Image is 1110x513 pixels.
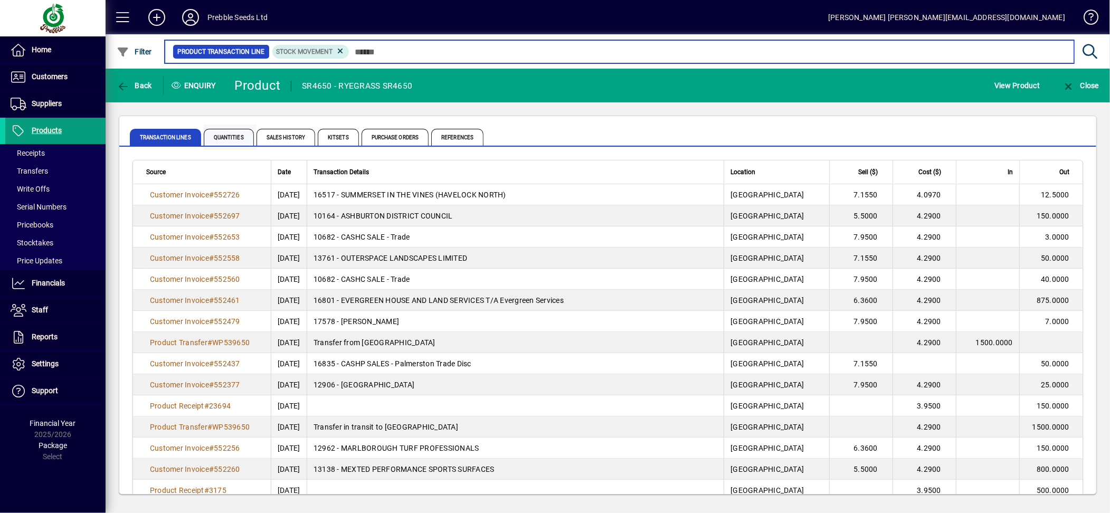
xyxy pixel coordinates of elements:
td: 4.2900 [893,248,956,269]
span: 7.0000 [1046,317,1070,326]
span: [GEOGRAPHIC_DATA] [730,444,804,452]
span: Customer Invoice [150,296,209,305]
td: 4.2900 [893,226,956,248]
button: Add [140,8,174,27]
span: 150.0000 [1037,402,1069,410]
span: Customers [32,72,68,81]
a: Price Updates [5,252,106,270]
span: # [207,338,212,347]
span: [GEOGRAPHIC_DATA] [730,254,804,262]
span: 552726 [214,191,240,199]
span: 1500.0000 [976,338,1013,347]
app-page-header-button: Close enquiry [1051,76,1110,95]
span: # [209,191,214,199]
span: Customer Invoice [150,359,209,368]
td: 6.3600 [829,290,893,311]
td: [DATE] [271,353,307,374]
button: Back [114,76,155,95]
a: Financials [5,270,106,297]
span: 1500.0000 [1032,423,1069,431]
a: Product Receipt#3175 [146,484,230,496]
td: 17578 - [PERSON_NAME] [307,311,724,332]
span: Transaction Details [314,166,369,178]
span: # [209,254,214,262]
td: 4.2900 [893,311,956,332]
span: Kitsets [318,129,359,146]
span: [GEOGRAPHIC_DATA] [730,381,804,389]
a: Pricebooks [5,216,106,234]
span: # [209,233,214,241]
span: References [431,129,483,146]
span: [GEOGRAPHIC_DATA] [730,465,804,473]
span: 552461 [214,296,240,305]
span: # [209,317,214,326]
a: Staff [5,297,106,324]
span: Close [1062,81,1099,90]
span: 552260 [214,465,240,473]
span: [GEOGRAPHIC_DATA] [730,402,804,410]
a: Settings [5,351,106,377]
td: [DATE] [271,332,307,353]
td: 12962 - MARLBOROUGH TURF PROFESSIONALS [307,438,724,459]
span: Stocktakes [11,239,53,247]
td: 7.1550 [829,248,893,269]
span: Product Transfer [150,338,207,347]
td: 4.2900 [893,438,956,459]
span: 552479 [214,317,240,326]
span: 500.0000 [1037,486,1069,495]
a: Customer Invoice#552461 [146,294,244,306]
span: Customer Invoice [150,254,209,262]
span: Package [39,441,67,450]
td: 10682 - CASHC SALE - Trade [307,226,724,248]
div: Location [730,166,823,178]
td: Transfer from [GEOGRAPHIC_DATA] [307,332,724,353]
a: Customer Invoice#552479 [146,316,244,327]
td: [DATE] [271,374,307,395]
span: 23694 [209,402,231,410]
td: 6.3600 [829,438,893,459]
td: 7.1550 [829,353,893,374]
span: 50.0000 [1041,359,1069,368]
span: Customer Invoice [150,275,209,283]
a: Stocktakes [5,234,106,252]
button: View Product [992,76,1042,95]
td: [DATE] [271,480,307,501]
span: Write Offs [11,185,50,193]
td: Transfer in transit to [GEOGRAPHIC_DATA] [307,416,724,438]
td: 10682 - CASHC SALE - Trade [307,269,724,290]
span: Serial Numbers [11,203,67,211]
span: Financials [32,279,65,287]
span: [GEOGRAPHIC_DATA] [730,233,804,241]
td: 5.5000 [829,205,893,226]
span: Customer Invoice [150,191,209,199]
td: [DATE] [271,184,307,205]
span: Sales History [257,129,315,146]
span: Source [146,166,166,178]
div: Prebble Seeds Ltd [207,9,268,26]
button: Profile [174,8,207,27]
span: Staff [32,306,48,314]
span: Sell ($) [858,166,878,178]
span: # [209,359,214,368]
a: Knowledge Base [1076,2,1097,36]
a: Customer Invoice#552377 [146,379,244,391]
span: 552697 [214,212,240,220]
span: Transaction Lines [130,129,201,146]
span: Back [117,81,152,90]
span: Purchase Orders [362,129,429,146]
td: 5.5000 [829,459,893,480]
div: [PERSON_NAME] [PERSON_NAME][EMAIL_ADDRESS][DOMAIN_NAME] [828,9,1065,26]
td: 16801 - EVERGREEN HOUSE AND LAND SERVICES T/A Evergreen Services [307,290,724,311]
a: Product Receipt#23694 [146,400,234,412]
span: [GEOGRAPHIC_DATA] [730,338,804,347]
td: 3.9500 [893,395,956,416]
td: 4.2900 [893,332,956,353]
span: Support [32,386,58,395]
td: [DATE] [271,226,307,248]
span: Pricebooks [11,221,53,229]
a: Write Offs [5,180,106,198]
td: 4.2900 [893,374,956,395]
span: 552437 [214,359,240,368]
span: [GEOGRAPHIC_DATA] [730,275,804,283]
span: [GEOGRAPHIC_DATA] [730,296,804,305]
